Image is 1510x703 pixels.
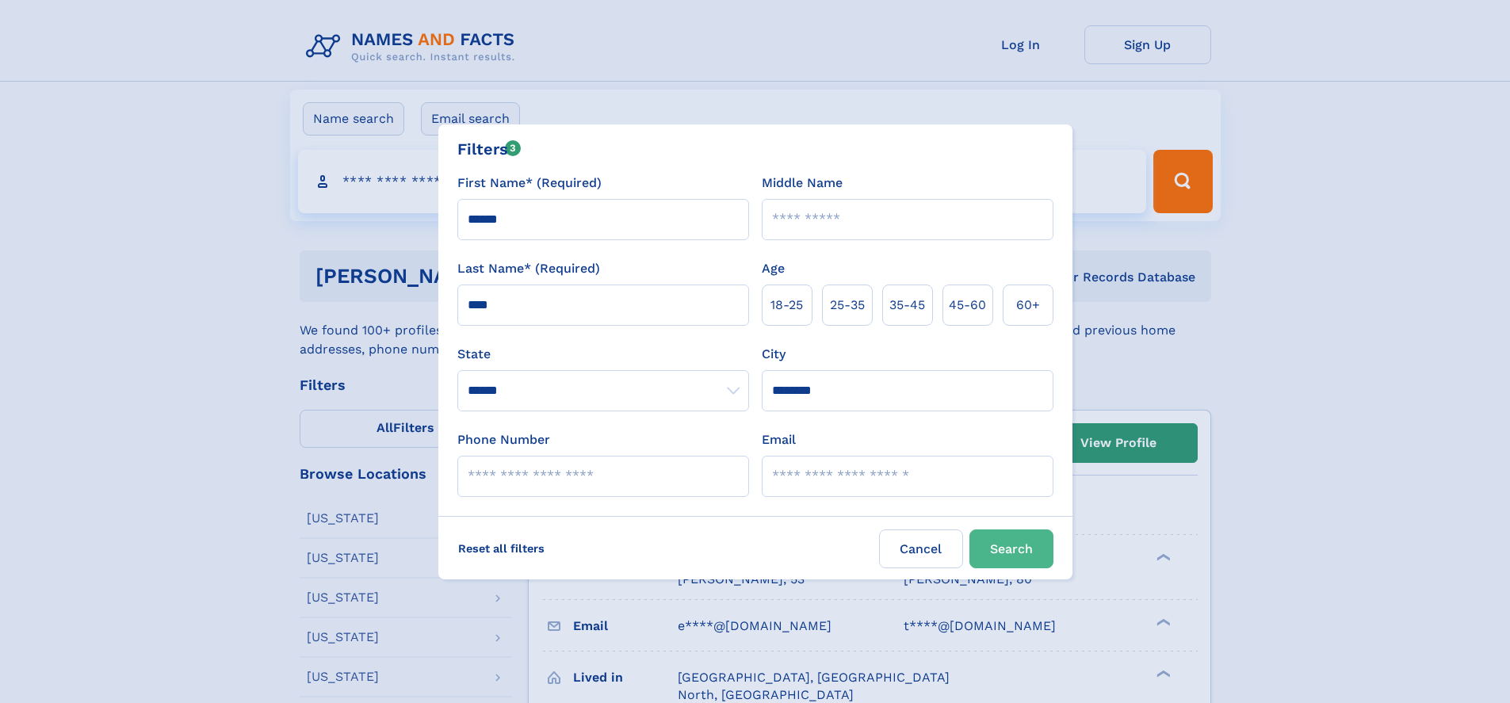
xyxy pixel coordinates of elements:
[457,430,550,449] label: Phone Number
[949,296,986,315] span: 45‑60
[762,259,785,278] label: Age
[762,345,786,364] label: City
[830,296,865,315] span: 25‑35
[448,529,555,567] label: Reset all filters
[457,137,522,161] div: Filters
[457,174,602,193] label: First Name* (Required)
[879,529,963,568] label: Cancel
[770,296,803,315] span: 18‑25
[889,296,925,315] span: 35‑45
[762,174,843,193] label: Middle Name
[762,430,796,449] label: Email
[457,259,600,278] label: Last Name* (Required)
[1016,296,1040,315] span: 60+
[457,345,749,364] label: State
[969,529,1053,568] button: Search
